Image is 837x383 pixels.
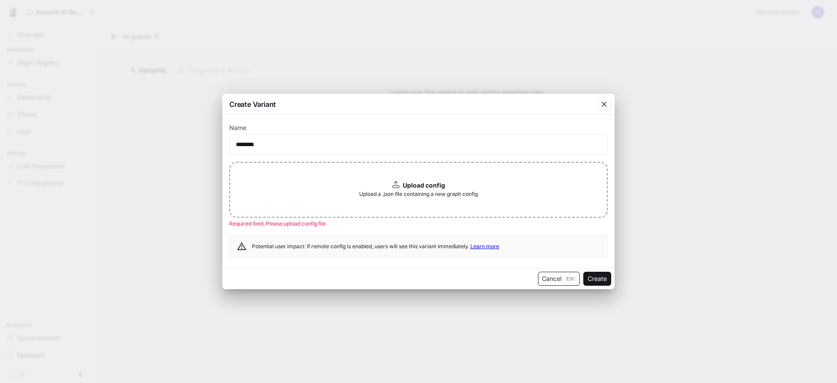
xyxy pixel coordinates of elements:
[538,272,580,286] button: CancelEsc
[252,243,499,250] span: Potential user impact: If remote config is enabled, users will see this variant immediately.
[359,190,478,198] span: Upload a .json file containing a new graph config
[229,99,276,109] p: Create Variant
[583,272,611,286] button: Create
[403,181,445,189] b: Upload config
[470,243,499,250] a: Learn more
[229,125,246,131] p: Name
[229,220,326,227] span: Required field. Please upload config file
[565,274,576,284] p: Esc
